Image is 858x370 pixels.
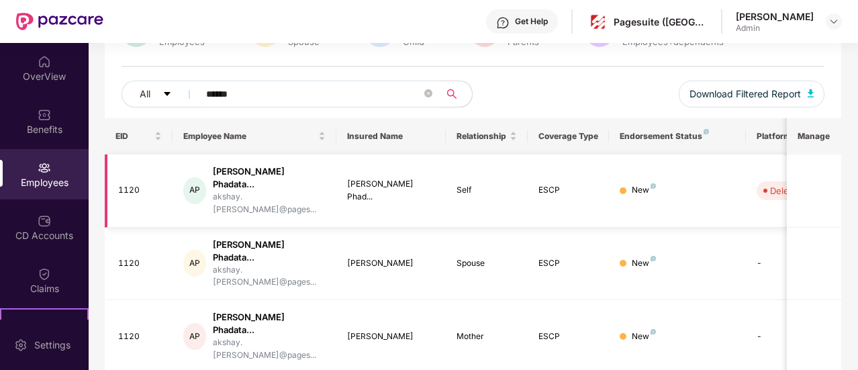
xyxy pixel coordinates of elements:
th: Manage [787,118,841,154]
div: AP [183,250,206,277]
span: close-circle [424,88,432,101]
span: Relationship [457,131,507,142]
div: AP [183,323,206,350]
th: Insured Name [336,118,446,154]
div: Deleted [770,184,802,197]
div: Pagesuite ([GEOGRAPHIC_DATA]) Private Limited [614,15,708,28]
div: ESCP [538,330,599,343]
div: Endorsement Status [620,131,734,142]
div: Admin [736,23,814,34]
div: [PERSON_NAME] Phad... [347,178,435,203]
span: All [140,87,150,101]
img: svg+xml;base64,PHN2ZyB4bWxucz0iaHR0cDovL3d3dy53My5vcmcvMjAwMC9zdmciIHdpZHRoPSI4IiBoZWlnaHQ9IjgiIH... [651,256,656,261]
img: svg+xml;base64,PHN2ZyBpZD0iQmVuZWZpdHMiIHhtbG5zPSJodHRwOi8vd3d3LnczLm9yZy8yMDAwL3N2ZyIgd2lkdGg9Ij... [38,108,51,122]
th: Employee Name [173,118,336,154]
div: akshay.[PERSON_NAME]@pages... [213,191,326,216]
div: ESCP [538,184,599,197]
div: akshay.[PERSON_NAME]@pages... [213,264,326,289]
div: [PERSON_NAME] [736,10,814,23]
img: New Pazcare Logo [16,13,103,30]
div: AP [183,177,206,204]
div: 1120 [118,257,162,270]
img: svg+xml;base64,PHN2ZyBpZD0iSG9tZSIgeG1sbnM9Imh0dHA6Ly93d3cudzMub3JnLzIwMDAvc3ZnIiB3aWR0aD0iMjAiIG... [38,55,51,68]
div: [PERSON_NAME] [347,257,435,270]
div: New [632,184,656,197]
span: search [439,89,465,99]
th: EID [105,118,173,154]
div: New [632,257,656,270]
div: Self [457,184,517,197]
div: [PERSON_NAME] Phadata... [213,311,326,336]
img: svg+xml;base64,PHN2ZyB4bWxucz0iaHR0cDovL3d3dy53My5vcmcvMjAwMC9zdmciIHdpZHRoPSI4IiBoZWlnaHQ9IjgiIH... [651,329,656,334]
div: Spouse [457,257,517,270]
div: Get Help [515,16,548,27]
div: akshay.[PERSON_NAME]@pages... [213,336,326,362]
div: ESCP [538,257,599,270]
div: Platform Status [757,131,830,142]
div: Settings [30,338,75,352]
div: [PERSON_NAME] [347,330,435,343]
span: EID [115,131,152,142]
div: Mother [457,330,517,343]
div: [PERSON_NAME] Phadata... [213,238,326,264]
img: svg+xml;base64,PHN2ZyBpZD0iQ2xhaW0iIHhtbG5zPSJodHRwOi8vd3d3LnczLm9yZy8yMDAwL3N2ZyIgd2lkdGg9IjIwIi... [38,267,51,281]
img: svg+xml;base64,PHN2ZyBpZD0iU2V0dGluZy0yMHgyMCIgeG1sbnM9Imh0dHA6Ly93d3cudzMub3JnLzIwMDAvc3ZnIiB3aW... [14,338,28,352]
button: Download Filtered Report [679,81,825,107]
img: svg+xml;base64,PHN2ZyB4bWxucz0iaHR0cDovL3d3dy53My5vcmcvMjAwMC9zdmciIHdpZHRoPSI4IiBoZWlnaHQ9IjgiIH... [651,183,656,189]
div: [PERSON_NAME] Phadata... [213,165,326,191]
span: close-circle [424,89,432,97]
th: Coverage Type [528,118,610,154]
img: pagesuite-logo-center.png [588,12,608,32]
img: svg+xml;base64,PHN2ZyB4bWxucz0iaHR0cDovL3d3dy53My5vcmcvMjAwMC9zdmciIHhtbG5zOnhsaW5rPSJodHRwOi8vd3... [808,89,814,97]
img: svg+xml;base64,PHN2ZyBpZD0iSGVscC0zMngzMiIgeG1sbnM9Imh0dHA6Ly93d3cudzMub3JnLzIwMDAvc3ZnIiB3aWR0aD... [496,16,510,30]
span: Employee Name [183,131,316,142]
div: 1120 [118,330,162,343]
img: svg+xml;base64,PHN2ZyBpZD0iRW1wbG95ZWVzIiB4bWxucz0iaHR0cDovL3d3dy53My5vcmcvMjAwMC9zdmciIHdpZHRoPS... [38,161,51,175]
span: caret-down [162,89,172,100]
button: Allcaret-down [122,81,203,107]
img: svg+xml;base64,PHN2ZyBpZD0iQ0RfQWNjb3VudHMiIGRhdGEtbmFtZT0iQ0QgQWNjb3VudHMiIHhtbG5zPSJodHRwOi8vd3... [38,214,51,228]
button: search [439,81,473,107]
span: Download Filtered Report [689,87,801,101]
div: 1120 [118,184,162,197]
div: New [632,330,656,343]
img: svg+xml;base64,PHN2ZyB4bWxucz0iaHR0cDovL3d3dy53My5vcmcvMjAwMC9zdmciIHdpZHRoPSI4IiBoZWlnaHQ9IjgiIH... [704,129,709,134]
td: - [746,228,841,301]
th: Relationship [446,118,528,154]
img: svg+xml;base64,PHN2ZyBpZD0iRHJvcGRvd24tMzJ4MzIiIHhtbG5zPSJodHRwOi8vd3d3LnczLm9yZy8yMDAwL3N2ZyIgd2... [828,16,839,27]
